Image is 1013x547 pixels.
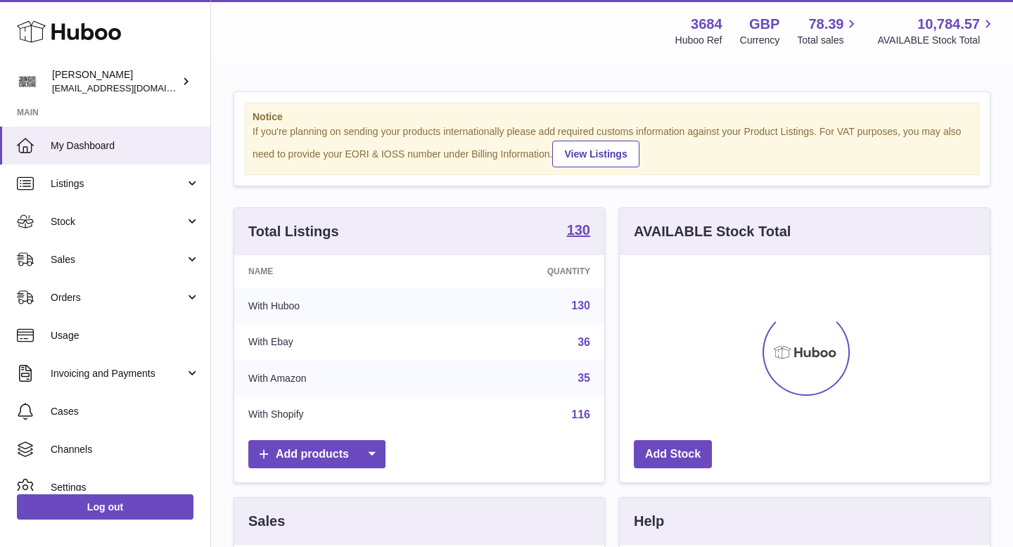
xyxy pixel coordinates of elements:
[571,300,590,311] a: 130
[749,15,779,34] strong: GBP
[51,329,200,342] span: Usage
[234,324,437,361] td: With Ebay
[51,177,185,191] span: Listings
[877,34,996,47] span: AVAILABLE Stock Total
[51,215,185,229] span: Stock
[253,125,971,167] div: If you're planning on sending your products internationally please add required customs informati...
[634,512,664,531] h3: Help
[567,223,590,237] strong: 130
[51,367,185,380] span: Invoicing and Payments
[51,139,200,153] span: My Dashboard
[52,68,179,95] div: [PERSON_NAME]
[797,34,860,47] span: Total sales
[51,253,185,266] span: Sales
[234,288,437,324] td: With Huboo
[571,408,590,420] a: 116
[17,71,38,92] img: theinternationalventure@gmail.com
[634,440,712,469] a: Add Stock
[51,291,185,304] span: Orders
[675,34,722,47] div: Huboo Ref
[51,481,200,494] span: Settings
[52,82,207,94] span: [EMAIL_ADDRESS][DOMAIN_NAME]
[248,512,285,531] h3: Sales
[234,360,437,397] td: With Amazon
[797,15,860,47] a: 78.39 Total sales
[740,34,780,47] div: Currency
[17,494,193,520] a: Log out
[567,223,590,240] a: 130
[253,110,971,124] strong: Notice
[51,405,200,418] span: Cases
[578,372,590,384] a: 35
[634,222,791,241] h3: AVAILABLE Stock Total
[248,440,386,469] a: Add products
[552,141,639,167] a: View Listings
[691,15,722,34] strong: 3684
[917,15,980,34] span: 10,784.57
[437,255,604,288] th: Quantity
[51,443,200,456] span: Channels
[578,336,590,348] a: 36
[877,15,996,47] a: 10,784.57 AVAILABLE Stock Total
[234,255,437,288] th: Name
[808,15,843,34] span: 78.39
[234,397,437,433] td: With Shopify
[248,222,339,241] h3: Total Listings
